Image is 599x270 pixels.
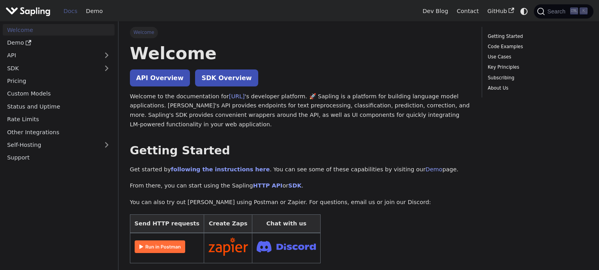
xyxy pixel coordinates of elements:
a: Subscribing [488,74,585,82]
h1: Welcome [130,43,470,64]
th: Send HTTP requests [130,214,204,233]
a: Pricing [3,75,115,87]
img: Connect in Zapier [208,238,248,256]
p: Welcome to the documentation for 's developer platform. 🚀 Sapling is a platform for building lang... [130,92,470,129]
h2: Getting Started [130,144,470,158]
a: Support [3,152,115,163]
a: Key Principles [488,64,585,71]
a: Demo [426,166,443,172]
a: Sapling.ai [6,6,53,17]
button: Expand sidebar category 'API' [99,50,115,61]
button: Expand sidebar category 'SDK' [99,62,115,74]
p: You can also try out [PERSON_NAME] using Postman or Zapier. For questions, email us or join our D... [130,198,470,207]
a: SDK [3,62,99,74]
kbd: K [580,7,588,15]
a: Dev Blog [418,5,452,17]
a: Use Cases [488,53,585,61]
p: Get started by . You can see some of these capabilities by visiting our page. [130,165,470,174]
a: [URL] [229,93,245,99]
button: Search (Ctrl+K) [534,4,593,19]
a: Docs [59,5,82,17]
a: Other Integrations [3,126,115,138]
a: SDK Overview [195,69,258,86]
a: API [3,50,99,61]
a: Rate Limits [3,114,115,125]
a: Self-Hosting [3,139,115,151]
a: Contact [453,5,483,17]
a: following the instructions here [171,166,270,172]
a: Welcome [3,24,115,36]
a: About Us [488,84,585,92]
img: Sapling.ai [6,6,51,17]
a: Code Examples [488,43,585,51]
span: Search [545,8,570,15]
button: Switch between dark and light mode (currently system mode) [518,6,530,17]
a: HTTP API [253,182,283,189]
nav: Breadcrumbs [130,27,470,38]
span: Welcome [130,27,158,38]
a: GitHub [483,5,518,17]
a: Status and Uptime [3,101,115,112]
a: Demo [3,37,115,49]
a: Custom Models [3,88,115,99]
a: API Overview [130,69,190,86]
th: Create Zaps [204,214,252,233]
p: From there, you can start using the Sapling or . [130,181,470,191]
img: Join Discord [257,238,316,255]
a: SDK [288,182,301,189]
a: Getting Started [488,33,585,40]
th: Chat with us [252,214,321,233]
a: Demo [82,5,107,17]
img: Run in Postman [135,240,185,253]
